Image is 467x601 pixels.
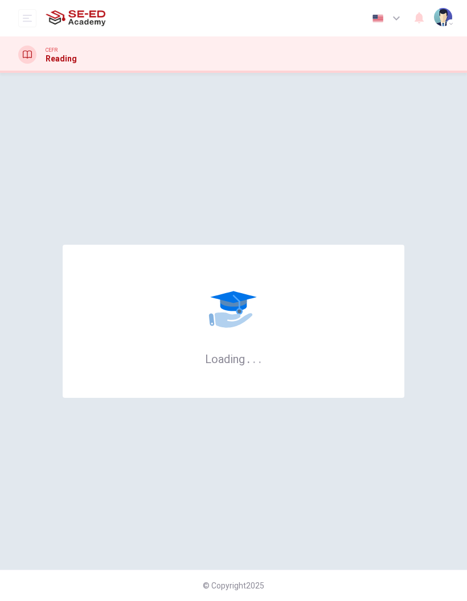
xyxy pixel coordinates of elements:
h6: . [258,348,262,367]
h6: . [247,348,251,367]
span: © Copyright 2025 [203,581,264,590]
iframe: Intercom live chat [428,562,456,590]
img: en [371,14,385,23]
img: SE-ED Academy logo [46,7,105,30]
img: Profile picture [434,8,452,26]
h1: Reading [46,54,77,63]
span: CEFR [46,46,58,54]
h6: Loading [205,351,262,366]
h6: . [252,348,256,367]
button: open mobile menu [18,9,36,27]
